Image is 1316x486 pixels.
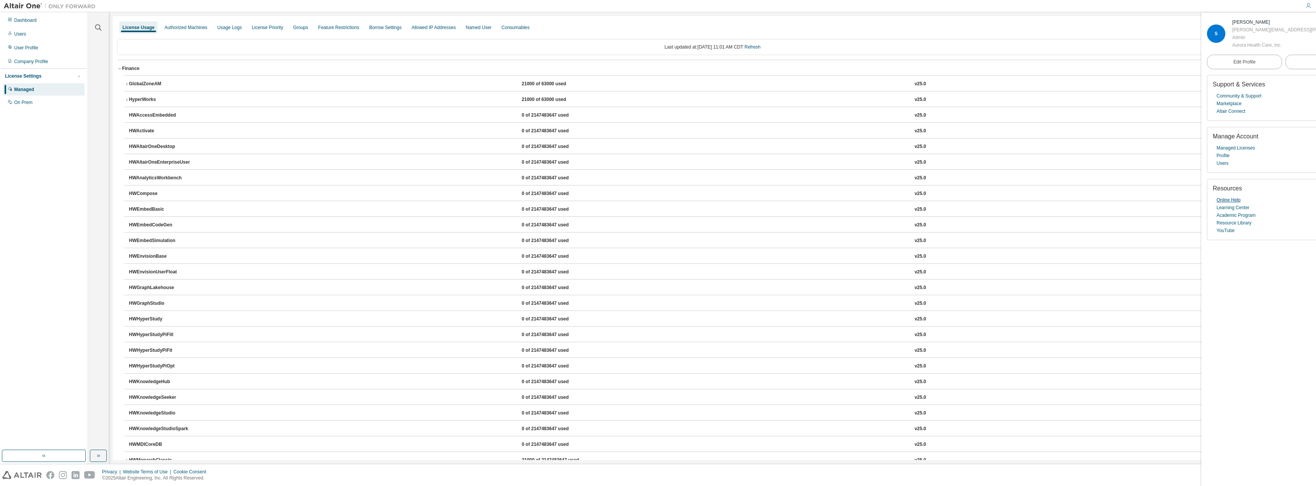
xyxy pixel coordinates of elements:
div: HyperWorks [129,96,198,103]
div: 0 of 2147483647 used [522,206,591,213]
div: HWEnvisionUserFloat [129,269,198,276]
button: GlobalZoneAM21000 of 63000 usedv25.0Expire date:[DATE] [124,76,1301,93]
a: Academic Program [1217,211,1256,219]
div: 0 of 2147483647 used [522,347,591,354]
span: Manage Account [1213,133,1258,140]
div: Website Terms of Use [123,469,173,475]
div: 0 of 2147483647 used [522,237,591,244]
div: v25.0 [915,96,926,103]
div: Privacy [102,469,123,475]
div: v25.0 [915,143,926,150]
button: HWHyperStudyPiOpt0 of 2147483647 usedv25.0Expire date:[DATE] [129,358,1301,375]
div: 0 of 2147483647 used [522,363,591,370]
div: License Settings [5,73,41,79]
a: Marketplace [1217,100,1241,107]
button: HWEnvisionUserFloat0 of 2147483647 usedv25.0Expire date:[DATE] [129,264,1301,281]
div: Managed [14,86,34,93]
button: HWEmbedCodeGen0 of 2147483647 usedv25.0Expire date:[DATE] [129,217,1301,234]
img: linkedin.svg [72,471,80,479]
div: HWMDICoreDB [129,441,198,448]
div: Groups [293,24,308,31]
span: S [1215,31,1218,36]
button: HWMonarchClassic21000 of 2147483647 usedv25.0Expire date:[DATE] [124,452,1301,469]
button: HWAltairOneDesktop0 of 2147483647 usedv25.0Expire date:[DATE] [129,138,1301,155]
a: Profile [1217,152,1230,159]
button: HWCompose0 of 2147483647 usedv25.0Expire date:[DATE] [129,185,1301,202]
button: HWGraphLakehouse0 of 2147483647 usedv25.0Expire date:[DATE] [129,280,1301,296]
div: 0 of 2147483647 used [522,253,591,260]
div: v25.0 [915,253,926,260]
div: 0 of 2147483647 used [522,379,591,385]
div: v25.0 [915,332,926,338]
div: v25.0 [915,175,926,182]
div: 0 of 2147483647 used [522,159,591,166]
div: v25.0 [915,426,926,432]
div: v25.0 [915,316,926,323]
div: HWCompose [129,190,198,197]
div: 0 of 2147483647 used [522,316,591,323]
div: HWAltairOneDesktop [129,143,198,150]
div: v25.0 [915,159,926,166]
div: v25.0 [915,237,926,244]
div: Users [14,31,26,37]
button: HWMDICoreDB0 of 2147483647 usedv25.0Expire date:[DATE] [129,436,1301,453]
div: Finance [122,65,139,72]
div: HWGraphStudio [129,300,198,307]
div: Consumables [502,24,529,31]
a: Edit Profile [1207,55,1282,69]
div: 21000 of 2147483647 used [522,457,591,464]
p: © 2025 Altair Engineering, Inc. All Rights Reserved. [102,475,211,481]
div: HWEnvisionBase [129,253,198,260]
div: 0 of 2147483647 used [522,222,591,229]
a: Refresh [744,44,761,50]
div: v25.0 [915,394,926,401]
button: HWEnvisionBase0 of 2147483647 usedv25.0Expire date:[DATE] [129,248,1301,265]
a: Altair Connect [1217,107,1245,115]
div: v25.0 [915,190,926,197]
div: 0 of 2147483647 used [522,175,591,182]
div: 0 of 2147483647 used [522,284,591,291]
div: HWKnowledgeSeeker [129,394,198,401]
div: v25.0 [915,269,926,276]
button: HWActivate0 of 2147483647 usedv25.0Expire date:[DATE] [129,123,1301,140]
div: Allowed IP Addresses [412,24,456,31]
div: Cookie Consent [173,469,210,475]
div: Dashboard [14,17,37,23]
div: HWKnowledgeHub [129,379,198,385]
img: instagram.svg [59,471,67,479]
div: Authorized Machines [164,24,207,31]
div: v25.0 [915,128,926,135]
button: HWHyperStudyPiFit0 of 2147483647 usedv25.0Expire date:[DATE] [129,342,1301,359]
div: v25.0 [915,410,926,417]
div: 0 of 2147483647 used [522,332,591,338]
div: v25.0 [915,363,926,370]
a: Online Help [1217,196,1241,204]
button: HWGraphStudio0 of 2147483647 usedv25.0Expire date:[DATE] [129,295,1301,312]
div: HWHyperStudyPiOpt [129,363,198,370]
div: Company Profile [14,59,48,65]
div: 0 of 2147483647 used [522,143,591,150]
div: HWEmbedBasic [129,206,198,213]
div: License Priority [252,24,283,31]
div: v25.0 [915,222,926,229]
a: Users [1217,159,1228,167]
div: HWHyperStudyPiFit [129,347,198,354]
button: HyperWorks21000 of 63000 usedv25.0Expire date:[DATE] [124,91,1301,108]
div: 0 of 2147483647 used [522,128,591,135]
div: v25.0 [915,300,926,307]
span: Support & Services [1213,81,1265,88]
div: License Usage [122,24,155,31]
div: v25.0 [915,457,926,464]
div: 0 of 2147483647 used [522,300,591,307]
div: User Profile [14,45,38,51]
div: HWActivate [129,128,198,135]
div: HWAccessEmbedded [129,112,198,119]
button: HWAnalyticsWorkbench0 of 2147483647 usedv25.0Expire date:[DATE] [129,170,1301,187]
div: v25.0 [915,284,926,291]
div: 21000 of 63000 used [522,81,591,88]
div: HWMonarchClassic [129,457,198,464]
div: 0 of 2147483647 used [522,269,591,276]
button: FinanceLicense ID: 146144 [117,60,1308,77]
div: HWEmbedSimulation [129,237,198,244]
div: HWAltairOneEnterpriseUser [129,159,198,166]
